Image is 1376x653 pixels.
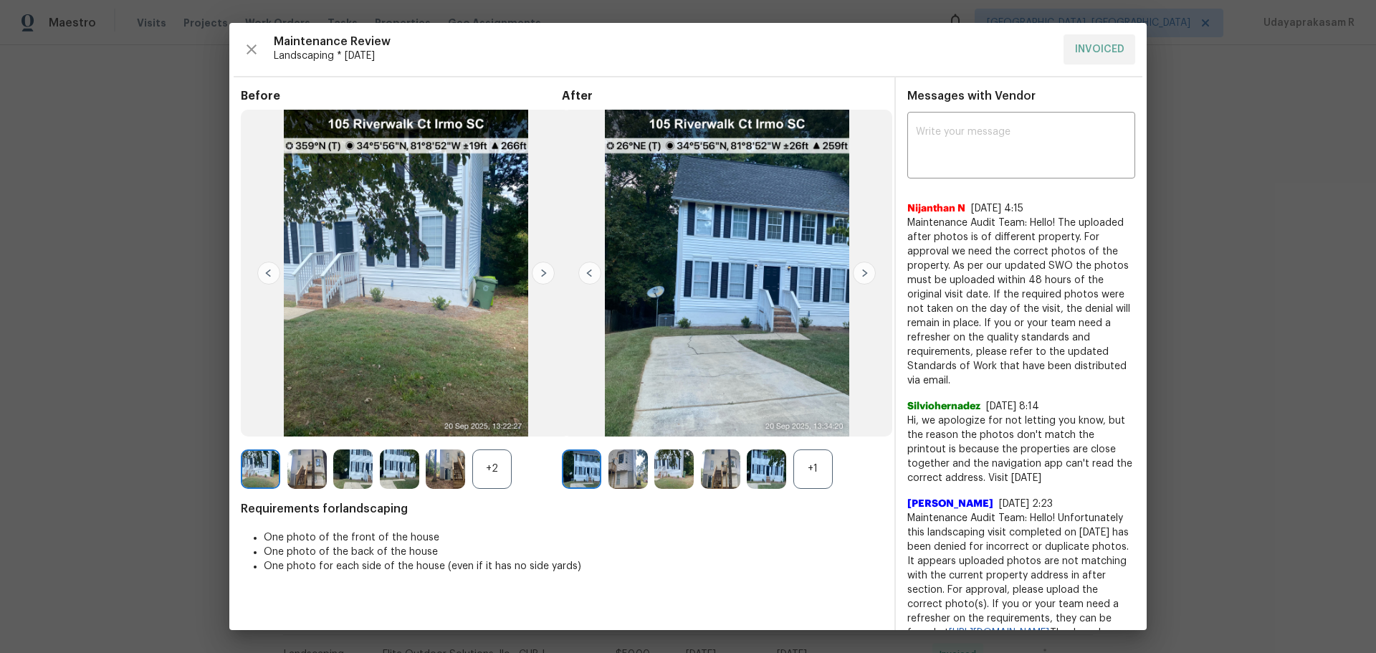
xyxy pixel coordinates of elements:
span: [PERSON_NAME] [907,497,993,511]
span: Before [241,89,562,103]
img: left-chevron-button-url [578,262,601,285]
span: Landscaping * [DATE] [274,49,1052,63]
span: Maintenance Audit Team: Hello! The uploaded after photos is of different property. For approval w... [907,216,1135,388]
span: Nijanthan N [907,201,965,216]
div: +2 [472,449,512,489]
span: Silviohernadez [907,399,980,414]
span: Maintenance Review [274,34,1052,49]
span: [DATE] 2:23 [999,499,1053,509]
li: One photo of the front of the house [264,530,883,545]
a: [URL][DOMAIN_NAME]. [949,628,1050,638]
div: +1 [793,449,833,489]
span: After [562,89,883,103]
span: Hi, we apologize for not letting you know, but the reason the photos don't match the printout is ... [907,414,1135,485]
li: One photo for each side of the house (even if it has no side yards) [264,559,883,573]
img: right-chevron-button-url [532,262,555,285]
li: One photo of the back of the house [264,545,883,559]
span: Maintenance Audit Team: Hello! Unfortunately this landscaping visit completed on [DATE] has been ... [907,511,1135,640]
span: [DATE] 4:15 [971,204,1023,214]
span: Requirements for landscaping [241,502,883,516]
img: left-chevron-button-url [257,262,280,285]
span: Messages with Vendor [907,90,1036,102]
span: [DATE] 8:14 [986,401,1039,411]
img: right-chevron-button-url [853,262,876,285]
